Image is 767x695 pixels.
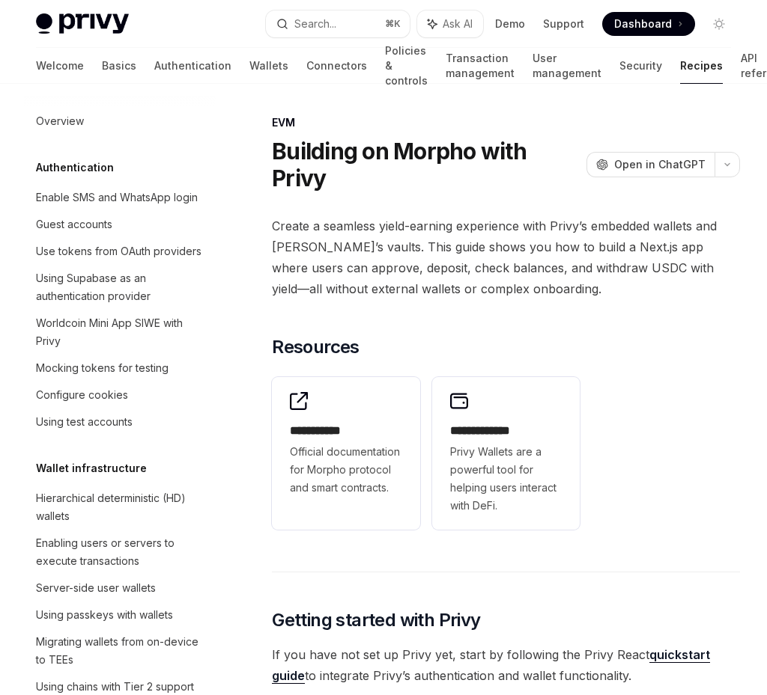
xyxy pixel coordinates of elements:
[619,48,662,84] a: Security
[446,48,515,84] a: Transaction management
[272,377,420,530] a: **** **** *Official documentation for Morpho protocol and smart contracts.
[249,48,288,84] a: Wallets
[443,16,473,31] span: Ask AI
[272,644,740,686] span: If you have not set up Privy yet, start by following the Privy React to integrate Privy’s authent...
[24,628,216,673] a: Migrating wallets from on-device to TEEs
[450,443,563,515] span: Privy Wallets are a powerful tool for helping users interact with DeFi.
[272,608,480,632] span: Getting started with Privy
[36,459,147,477] h5: Wallet infrastructure
[24,310,216,355] a: Worldcoin Mini App SIWE with Privy
[24,485,216,530] a: Hierarchical deterministic (HD) wallets
[36,386,128,404] div: Configure cookies
[272,138,580,192] h1: Building on Morpho with Privy
[294,15,336,33] div: Search...
[272,335,360,359] span: Resources
[602,12,695,36] a: Dashboard
[306,48,367,84] a: Connectors
[36,189,198,206] div: Enable SMS and WhatsApp login
[36,579,156,597] div: Server-side user wallets
[24,211,216,238] a: Guest accounts
[24,108,216,135] a: Overview
[24,601,216,628] a: Using passkeys with wallets
[614,16,672,31] span: Dashboard
[36,242,201,260] div: Use tokens from OAuth providers
[36,215,112,233] div: Guest accounts
[272,215,740,299] span: Create a seamless yield-earning experience with Privy’s embedded wallets and [PERSON_NAME]’s vaul...
[24,238,216,265] a: Use tokens from OAuth providers
[495,16,525,31] a: Demo
[586,152,715,177] button: Open in ChatGPT
[36,48,84,84] a: Welcome
[24,530,216,575] a: Enabling users or servers to execute transactions
[36,269,207,305] div: Using Supabase as an authentication provider
[432,377,580,530] a: **** **** ***Privy Wallets are a powerful tool for helping users interact with DeFi.
[154,48,231,84] a: Authentication
[24,575,216,601] a: Server-side user wallets
[272,115,740,130] div: EVM
[24,408,216,435] a: Using test accounts
[36,633,207,669] div: Migrating wallets from on-device to TEEs
[707,12,731,36] button: Toggle dark mode
[36,413,133,431] div: Using test accounts
[36,359,169,377] div: Mocking tokens for testing
[680,48,723,84] a: Recipes
[266,10,410,37] button: Search...⌘K
[290,443,402,497] span: Official documentation for Morpho protocol and smart contracts.
[614,157,706,172] span: Open in ChatGPT
[36,314,207,350] div: Worldcoin Mini App SIWE with Privy
[36,13,129,34] img: light logo
[385,18,401,30] span: ⌘ K
[36,489,207,525] div: Hierarchical deterministic (HD) wallets
[36,112,84,130] div: Overview
[24,355,216,382] a: Mocking tokens for testing
[385,48,428,84] a: Policies & controls
[36,606,173,624] div: Using passkeys with wallets
[24,184,216,211] a: Enable SMS and WhatsApp login
[24,382,216,408] a: Configure cookies
[102,48,136,84] a: Basics
[417,10,483,37] button: Ask AI
[36,534,207,570] div: Enabling users or servers to execute transactions
[543,16,584,31] a: Support
[533,48,601,84] a: User management
[24,265,216,310] a: Using Supabase as an authentication provider
[36,159,114,177] h5: Authentication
